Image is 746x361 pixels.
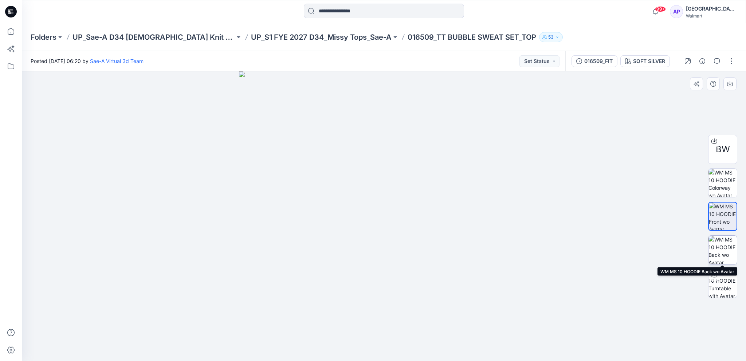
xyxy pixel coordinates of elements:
[633,57,665,65] div: SOFT SILVER
[539,32,563,42] button: 53
[708,269,737,298] img: WM MS 10 HOODIE Turntable with Avatar
[708,236,737,264] img: WM MS 10 HOODIE Back wo Avatar
[90,58,144,64] a: Sae-A Virtual 3d Team
[31,32,56,42] a: Folders
[239,71,529,361] img: eyJhbGciOiJIUzI1NiIsImtpZCI6IjAiLCJzbHQiOiJzZXMiLCJ0eXAiOiJKV1QifQ.eyJkYXRhIjp7InR5cGUiOiJzdG9yYW...
[716,143,730,156] span: BW
[696,55,708,67] button: Details
[670,5,683,18] div: AP
[31,57,144,65] span: Posted [DATE] 06:20 by
[686,13,737,19] div: Walmart
[708,169,737,197] img: WM MS 10 HOODIE Colorway wo Avatar
[655,6,666,12] span: 99+
[620,55,670,67] button: SOFT SILVER
[408,32,536,42] p: 016509_TT BUBBLE SWEAT SET_TOP
[251,32,392,42] a: UP_S1 FYE 2027 D34_Missy Tops_Sae-A
[584,57,613,65] div: 016509_FIT
[686,4,737,13] div: [GEOGRAPHIC_DATA]
[548,33,554,41] p: 53
[709,203,737,230] img: WM MS 10 HOODIE Front wo Avatar
[72,32,235,42] a: UP_Sae-A D34 [DEMOGRAPHIC_DATA] Knit Tops
[572,55,617,67] button: 016509_FIT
